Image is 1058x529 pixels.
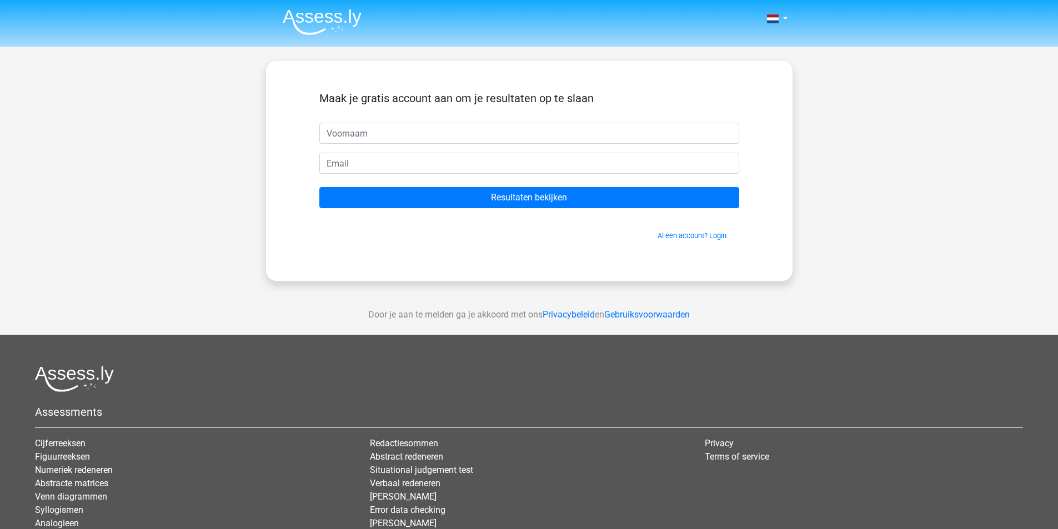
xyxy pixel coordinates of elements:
[35,518,79,528] a: Analogieen
[543,309,595,320] a: Privacybeleid
[35,366,114,392] img: Assessly logo
[35,491,107,502] a: Venn diagrammen
[35,465,113,475] a: Numeriek redeneren
[604,309,690,320] a: Gebruiksvoorwaarden
[319,153,739,174] input: Email
[370,465,473,475] a: Situational judgement test
[705,438,734,449] a: Privacy
[370,491,437,502] a: [PERSON_NAME]
[319,187,739,208] input: Resultaten bekijken
[319,123,739,144] input: Voornaam
[658,231,726,240] a: Al een account? Login
[35,438,86,449] a: Cijferreeksen
[705,451,769,462] a: Terms of service
[370,438,438,449] a: Redactiesommen
[35,478,108,488] a: Abstracte matrices
[370,518,437,528] a: [PERSON_NAME]
[370,451,443,462] a: Abstract redeneren
[35,451,90,462] a: Figuurreeksen
[370,505,445,515] a: Error data checking
[319,92,739,105] h5: Maak je gratis account aan om je resultaten op te slaan
[35,505,83,515] a: Syllogismen
[370,478,440,488] a: Verbaal redeneren
[35,405,1023,419] h5: Assessments
[283,9,362,35] img: Assessly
